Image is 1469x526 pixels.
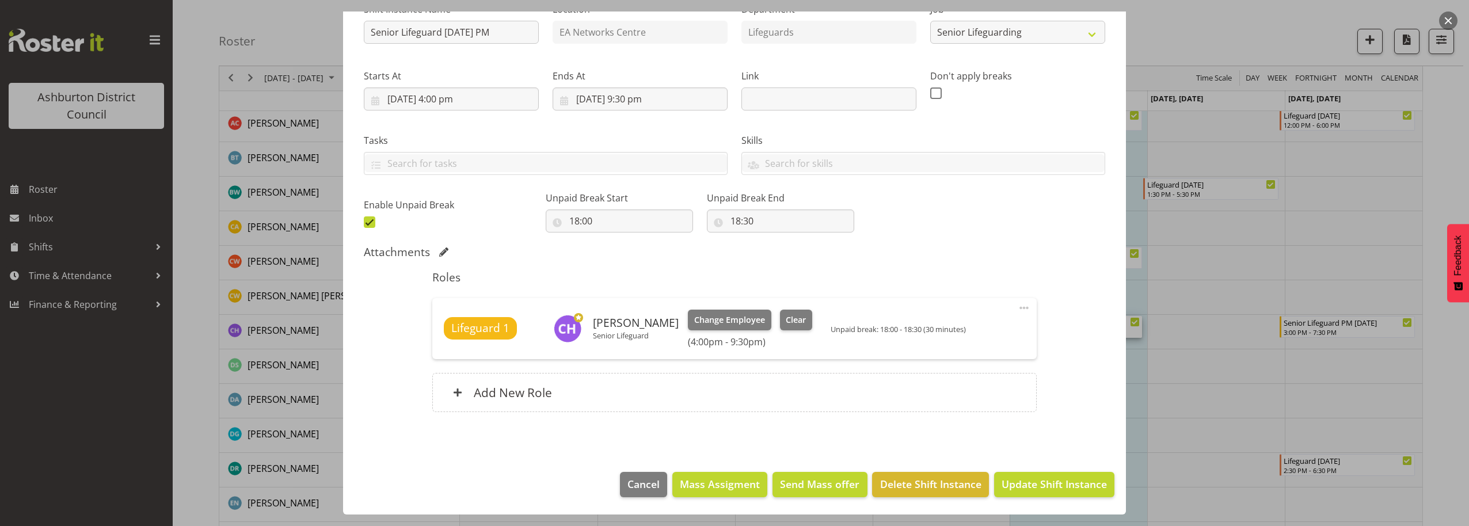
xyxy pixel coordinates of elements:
[546,191,693,205] label: Unpaid Break Start
[474,385,552,400] h6: Add New Role
[553,69,728,83] label: Ends At
[741,69,916,83] label: Link
[554,315,581,342] img: chalotter-hydes5348.jpg
[672,472,767,497] button: Mass Assigment
[707,191,854,205] label: Unpaid Break End
[432,270,1036,284] h5: Roles
[688,310,771,330] button: Change Employee
[364,21,539,44] input: Shift Instance Name
[627,477,660,491] span: Cancel
[741,134,1105,147] label: Skills
[680,477,760,491] span: Mass Assigment
[786,314,806,326] span: Clear
[364,87,539,110] input: Click to select...
[694,314,765,326] span: Change Employee
[364,69,539,83] label: Starts At
[593,317,679,329] h6: [PERSON_NAME]
[364,134,728,147] label: Tasks
[831,324,966,334] span: Unpaid break: 18:00 - 18:30 (30 minutes)
[780,310,813,330] button: Clear
[872,472,988,497] button: Delete Shift Instance
[546,209,693,232] input: Click to select...
[880,477,981,491] span: Delete Shift Instance
[553,87,728,110] input: Click to select...
[930,69,1105,83] label: Don't apply breaks
[451,320,509,337] span: Lifeguard 1
[707,209,854,232] input: Click to select...
[620,472,667,497] button: Cancel
[1447,224,1469,302] button: Feedback - Show survey
[364,198,539,212] label: Enable Unpaid Break
[364,245,430,259] h5: Attachments
[780,477,859,491] span: Send Mass offer
[742,154,1105,172] input: Search for skills
[593,331,679,340] p: Senior Lifeguard
[994,472,1114,497] button: Update Shift Instance
[772,472,867,497] button: Send Mass offer
[364,154,727,172] input: Search for tasks
[1453,235,1463,276] span: Feedback
[1002,477,1107,491] span: Update Shift Instance
[688,336,812,348] h6: (4:00pm - 9:30pm)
